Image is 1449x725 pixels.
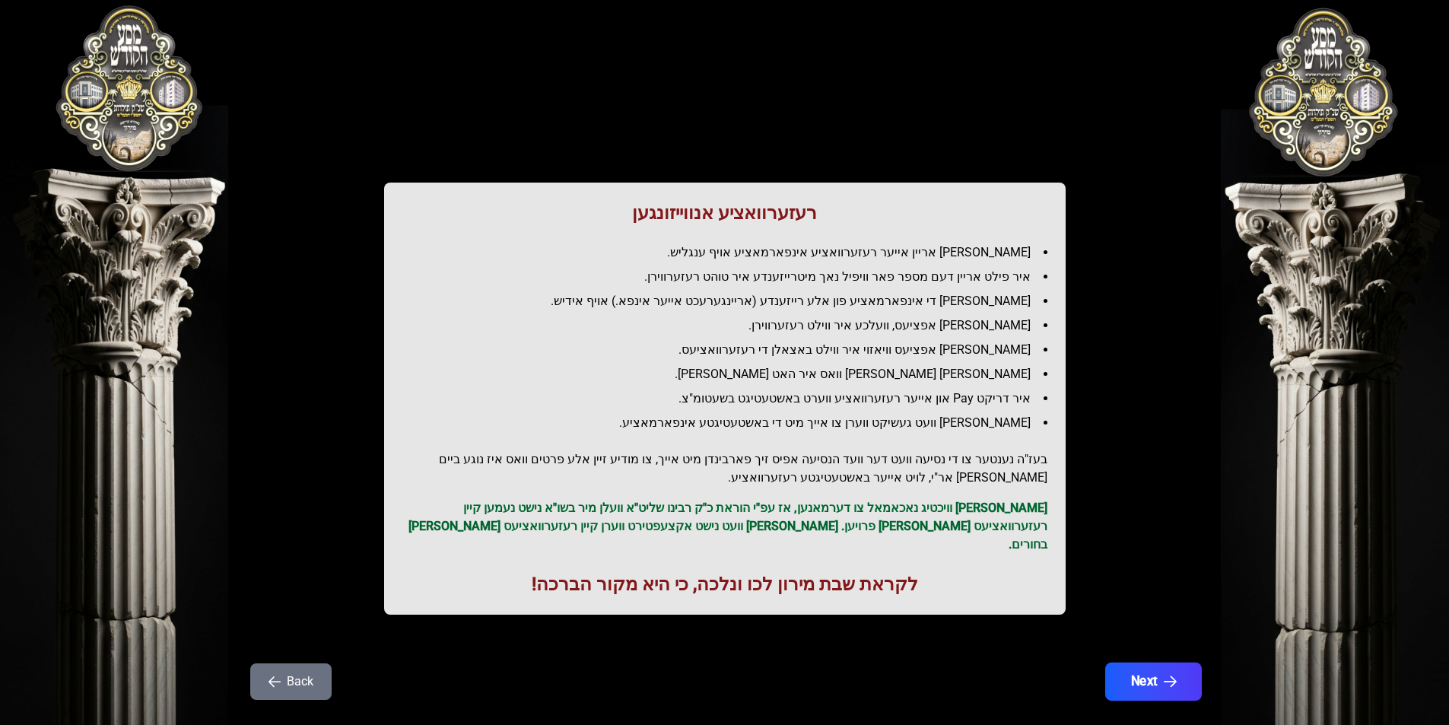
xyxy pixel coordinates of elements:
[402,450,1047,487] h2: בעז"ה נענטער צו די נסיעה וועט דער וועד הנסיעה אפיס זיך פארבינדן מיט אייך, צו מודיע זיין אלע פרטים...
[415,365,1047,383] li: [PERSON_NAME] [PERSON_NAME] וואס איר האט [PERSON_NAME].
[415,414,1047,432] li: [PERSON_NAME] וועט געשיקט ווערן צו אייך מיט די באשטעטיגטע אינפארמאציע.
[402,201,1047,225] h1: רעזערוואציע אנווייזונגען
[1104,663,1201,701] button: Next
[415,390,1047,408] li: איר דריקט Pay און אייער רעזערוואציע ווערט באשטעטיגט בשעטומ"צ.
[415,341,1047,359] li: [PERSON_NAME] אפציעס וויאזוי איר ווילט באצאלן די רעזערוואציעס.
[402,499,1047,554] p: [PERSON_NAME] וויכטיג נאכאמאל צו דערמאנען, אז עפ"י הוראת כ"ק רבינו שליט"א וועלן מיר בשו"א נישט נע...
[415,268,1047,286] li: איר פילט אריין דעם מספר פאר וויפיל נאך מיטרייזענדע איר טוהט רעזערווירן.
[250,663,332,700] button: Back
[415,243,1047,262] li: [PERSON_NAME] אריין אייער רעזערוואציע אינפארמאציע אויף ענגליש.
[415,292,1047,310] li: [PERSON_NAME] די אינפארמאציע פון אלע רייזענדע (אריינגערעכט אייער אינפא.) אויף אידיש.
[415,316,1047,335] li: [PERSON_NAME] אפציעס, וועלכע איר ווילט רעזערווירן.
[402,572,1047,596] h1: לקראת שבת מירון לכו ונלכה, כי היא מקור הברכה!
